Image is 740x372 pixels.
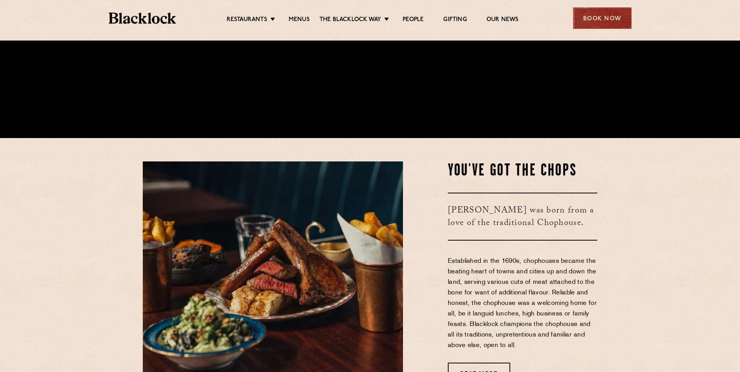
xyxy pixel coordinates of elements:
img: BL_Textured_Logo-footer-cropped.svg [109,12,176,24]
h2: You've Got The Chops [448,161,597,181]
a: People [403,16,424,25]
p: Established in the 1690s, chophouses became the beating heart of towns and cities up and down the... [448,256,597,351]
a: Gifting [443,16,467,25]
div: Book Now [573,7,632,29]
a: Menus [289,16,310,25]
h3: [PERSON_NAME] was born from a love of the traditional Chophouse. [448,193,597,241]
a: The Blacklock Way [319,16,381,25]
a: Restaurants [227,16,267,25]
a: Our News [486,16,519,25]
